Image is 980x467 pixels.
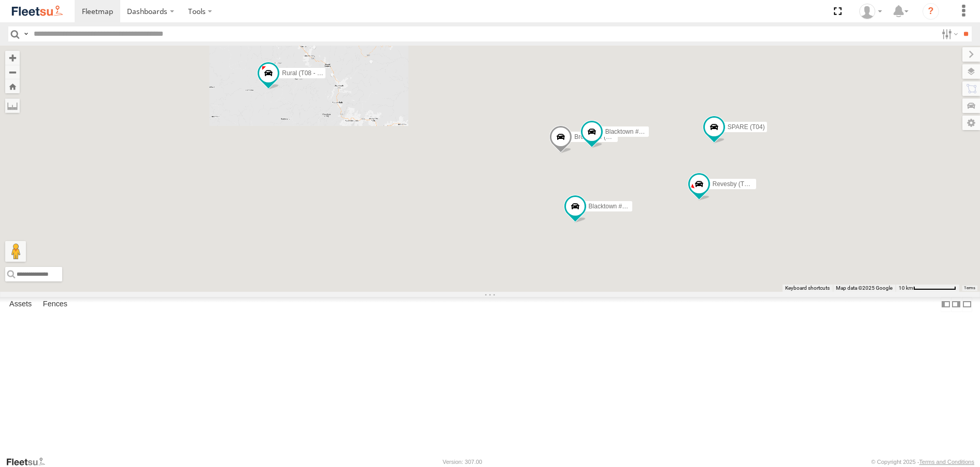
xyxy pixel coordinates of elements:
button: Drag Pegman onto the map to open Street View [5,241,26,262]
img: fleetsu-logo-horizontal.svg [10,4,64,18]
label: Assets [4,298,37,312]
label: Measure [5,98,20,113]
i: ? [922,3,939,20]
label: Search Filter Options [938,26,960,41]
span: Brookvale (T10 - [PERSON_NAME]) [574,134,675,141]
label: Fences [38,298,73,312]
span: Blacktown #2 (T05 - [PERSON_NAME]) [588,203,699,210]
label: Hide Summary Table [962,297,972,312]
a: Visit our Website [6,457,53,467]
span: Map data ©2025 Google [836,285,892,291]
div: Version: 307.00 [443,459,482,465]
button: Zoom in [5,51,20,65]
button: Zoom out [5,65,20,79]
label: Dock Summary Table to the Right [951,297,961,312]
span: Blacktown #1 (T09 - [PERSON_NAME]) [605,128,715,135]
a: Terms and Conditions [919,459,974,465]
div: © Copyright 2025 - [871,459,974,465]
span: 10 km [899,285,913,291]
label: Search Query [22,26,30,41]
button: Zoom Home [5,79,20,93]
button: Map scale: 10 km per 79 pixels [896,285,959,292]
span: Revesby (T07 - [PERSON_NAME]) [712,181,809,188]
label: Map Settings [962,116,980,130]
a: Terms (opens in new tab) [964,286,975,290]
label: Dock Summary Table to the Left [941,297,951,312]
button: Keyboard shortcuts [785,285,830,292]
span: SPARE (T04) [727,124,764,131]
div: Darren Small [856,4,886,19]
span: Rural (T08 - [PERSON_NAME]) [282,69,370,77]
